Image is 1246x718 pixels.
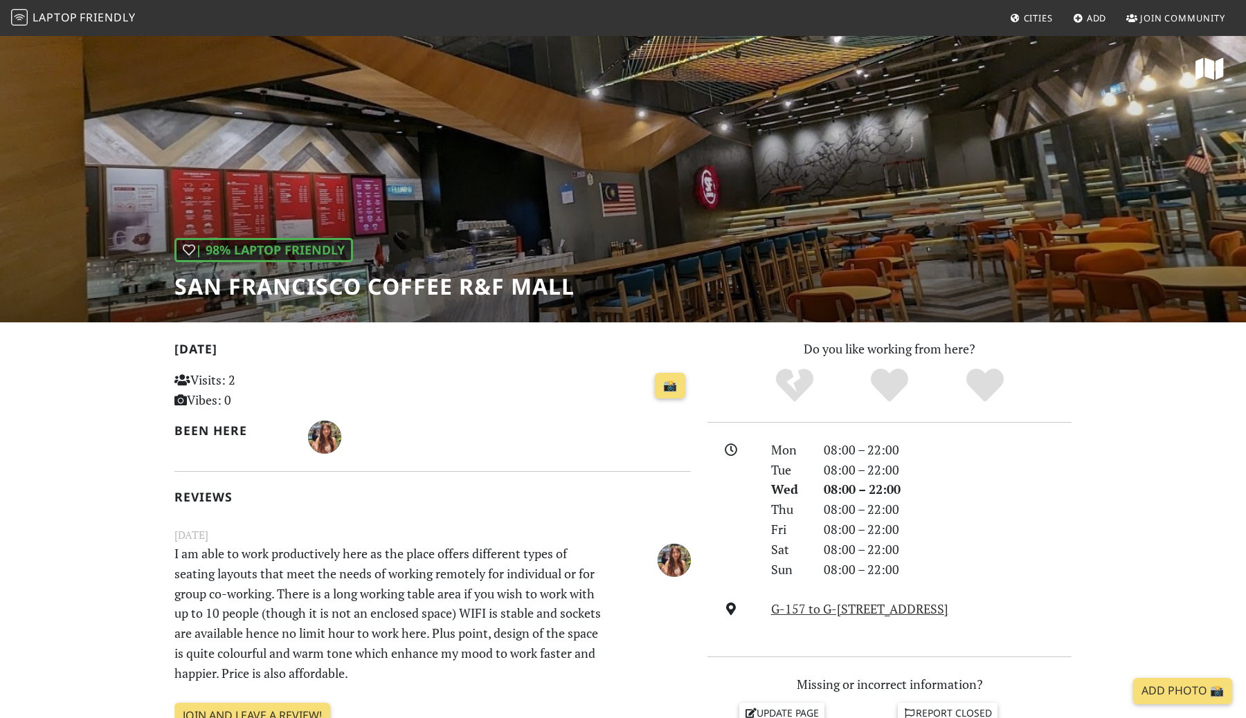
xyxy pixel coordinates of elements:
[747,367,842,405] div: No
[308,427,341,444] span: IVONNE SUWARMA
[1121,6,1231,30] a: Join Community
[11,6,136,30] a: LaptopFriendly LaptopFriendly
[815,540,1080,560] div: 08:00 – 22:00
[655,373,685,399] a: 📸
[763,460,815,480] div: Tue
[1067,6,1112,30] a: Add
[763,519,815,540] div: Fri
[658,544,691,577] img: 4647-ivonne.jpg
[763,560,815,580] div: Sun
[763,479,815,499] div: Wed
[937,367,1033,405] div: Definitely!
[707,339,1072,359] p: Do you like working from here?
[707,674,1072,694] p: Missing or incorrect information?
[174,423,291,438] h2: Been here
[658,550,691,567] span: IVONNE SUWARMA
[771,600,948,617] a: G-157 to G-[STREET_ADDRESS]
[763,540,815,560] div: Sat
[11,9,28,26] img: LaptopFriendly
[174,342,691,362] h2: [DATE]
[308,421,341,454] img: 4647-ivonne.jpg
[842,367,937,405] div: Yes
[166,544,611,683] p: I am able to work productively here as the place offers different types of seating layouts that m...
[33,10,78,25] span: Laptop
[1004,6,1058,30] a: Cities
[763,499,815,519] div: Thu
[1087,12,1107,24] span: Add
[174,490,691,504] h2: Reviews
[815,519,1080,540] div: 08:00 – 22:00
[174,370,336,410] p: Visits: 2 Vibes: 0
[1140,12,1225,24] span: Join Community
[174,238,353,262] div: | 98% Laptop Friendly
[1024,12,1053,24] span: Cities
[815,460,1080,480] div: 08:00 – 22:00
[763,440,815,460] div: Mon
[815,440,1080,460] div: 08:00 – 22:00
[815,479,1080,499] div: 08:00 – 22:00
[815,560,1080,580] div: 08:00 – 22:00
[1133,678,1232,704] a: Add Photo 📸
[166,526,699,544] small: [DATE]
[80,10,135,25] span: Friendly
[815,499,1080,519] div: 08:00 – 22:00
[174,273,575,300] h1: San Francisco Coffee R&F Mall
